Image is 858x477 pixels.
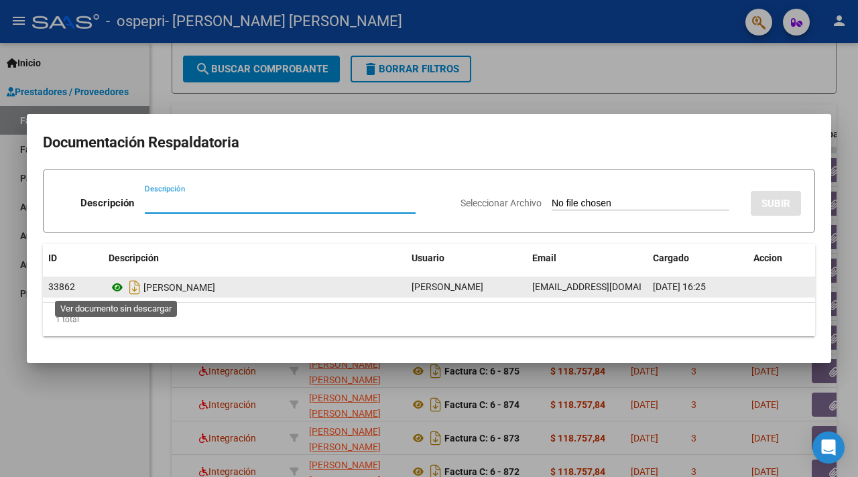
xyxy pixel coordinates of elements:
[412,281,483,292] span: [PERSON_NAME]
[43,244,103,273] datatable-header-cell: ID
[653,281,706,292] span: [DATE] 16:25
[527,244,648,273] datatable-header-cell: Email
[48,253,57,263] span: ID
[103,244,406,273] datatable-header-cell: Descripción
[126,277,143,298] i: Descargar documento
[109,253,159,263] span: Descripción
[748,244,815,273] datatable-header-cell: Accion
[812,431,845,464] div: Open Intercom Messenger
[43,130,815,155] h2: Documentación Respaldatoria
[109,277,401,298] div: [PERSON_NAME]
[412,253,444,263] span: Usuario
[753,253,782,263] span: Accion
[406,244,527,273] datatable-header-cell: Usuario
[653,253,689,263] span: Cargado
[80,196,134,211] p: Descripción
[461,198,542,208] span: Seleccionar Archivo
[532,253,556,263] span: Email
[751,191,801,216] button: SUBIR
[532,281,681,292] span: [EMAIL_ADDRESS][DOMAIN_NAME]
[648,244,748,273] datatable-header-cell: Cargado
[43,303,815,336] div: 1 total
[761,198,790,210] span: SUBIR
[48,281,75,292] span: 33862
